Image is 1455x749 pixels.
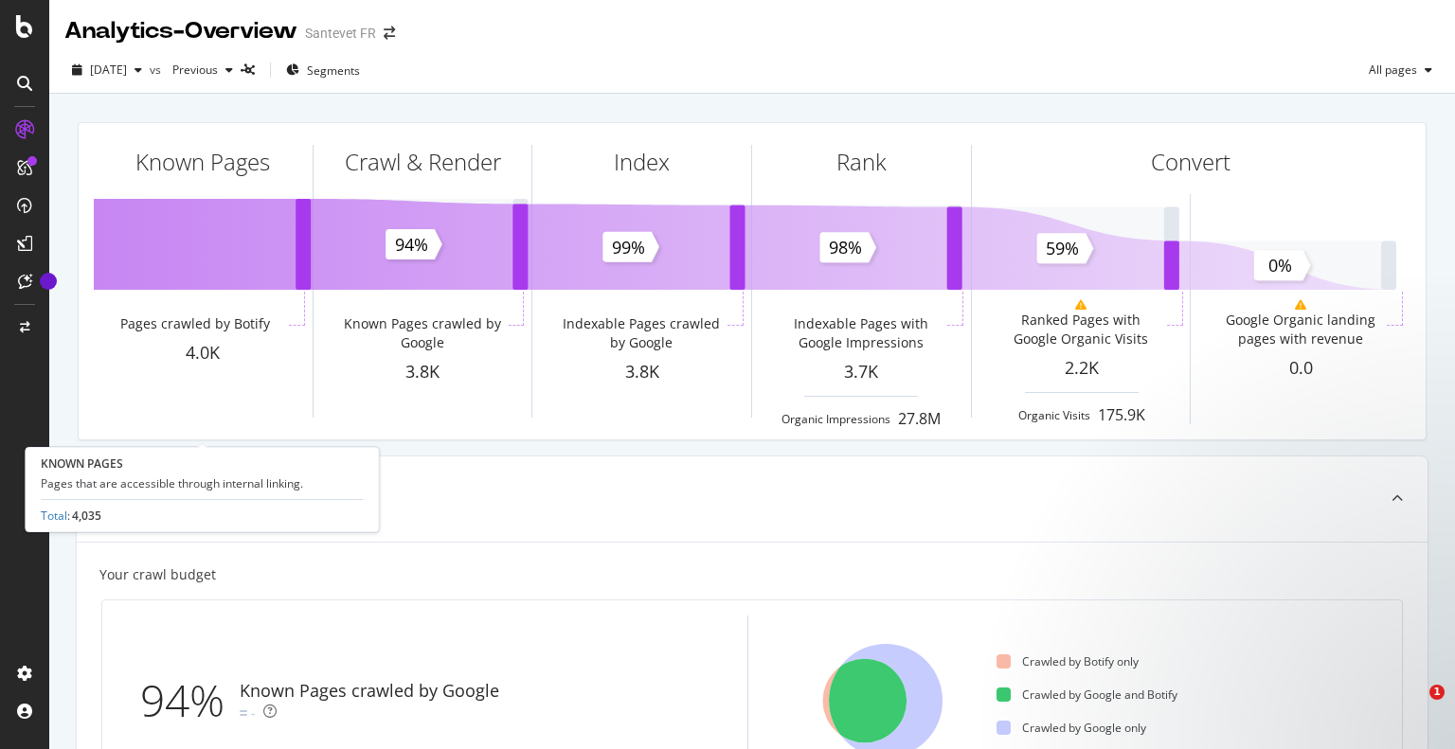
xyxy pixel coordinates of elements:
[41,455,363,472] div: KNOWN PAGES
[752,360,971,384] div: 3.7K
[559,314,724,352] div: Indexable Pages crawled by Google
[64,15,297,47] div: Analytics - Overview
[64,55,150,85] button: [DATE]
[314,360,532,384] div: 3.8K
[1361,62,1417,78] span: All pages
[135,146,270,178] div: Known Pages
[307,62,360,79] span: Segments
[90,62,127,78] span: 2025 Sep. 14th
[997,720,1146,736] div: Crawled by Google only
[781,411,890,427] div: Organic Impressions
[120,314,270,333] div: Pages crawled by Botify
[240,679,499,704] div: Known Pages crawled by Google
[72,508,101,524] span: 4,035
[614,146,670,178] div: Index
[898,408,941,430] div: 27.8M
[240,710,247,716] img: Equal
[997,653,1139,669] div: Crawled by Botify only
[836,146,887,178] div: Rank
[165,55,241,85] button: Previous
[40,273,57,290] div: Tooltip anchor
[140,669,240,732] div: 94%
[1361,55,1440,85] button: All pages
[278,55,368,85] button: Segments
[251,704,256,722] div: -
[532,360,751,384] div: 3.8K
[99,565,216,584] div: Your crawl budget
[165,62,218,78] span: Previous
[1429,685,1445,700] span: 1
[345,146,501,178] div: Crawl & Render
[94,341,313,366] div: 4.0K
[41,475,363,491] div: Pages that are accessible through internal linking.
[305,24,376,43] div: Santevet FR
[779,314,943,352] div: Indexable Pages with Google Impressions
[150,62,165,78] span: vs
[384,27,395,40] div: arrow-right-arrow-left
[997,687,1177,703] div: Crawled by Google and Botify
[41,508,67,524] a: Total
[41,508,101,524] div: :
[340,314,505,352] div: Known Pages crawled by Google
[1391,685,1436,730] iframe: Intercom live chat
